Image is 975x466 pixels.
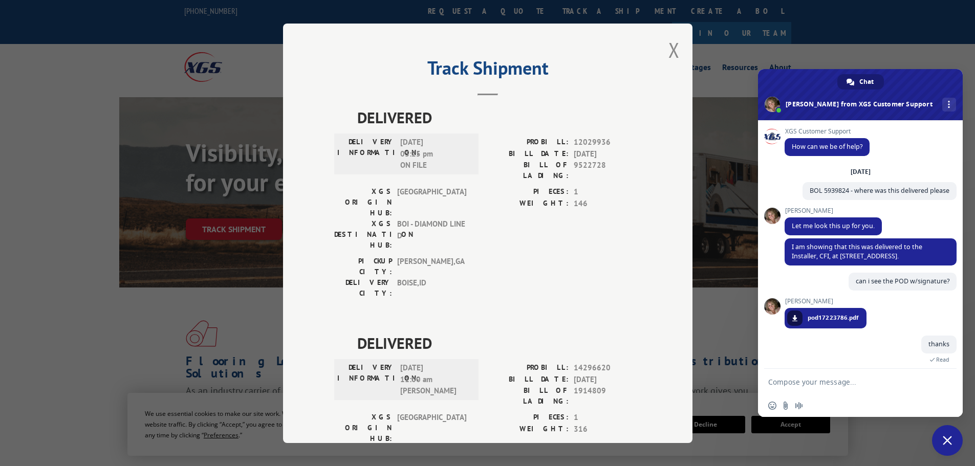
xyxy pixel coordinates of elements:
[574,385,641,407] span: 1914809
[574,160,641,181] span: 9522728
[397,186,466,218] span: [GEOGRAPHIC_DATA]
[337,362,395,397] label: DELIVERY INFORMATION:
[397,218,466,251] span: BOI - DIAMOND LINE D
[334,61,641,80] h2: Track Shipment
[337,137,395,171] label: DELIVERY INFORMATION:
[574,423,641,435] span: 316
[397,277,466,299] span: BOISE , ID
[397,256,466,277] span: [PERSON_NAME] , GA
[488,137,569,148] label: PROBILL:
[808,313,859,322] span: pod17223786.pdf
[792,142,862,151] span: How can we be of help?
[334,412,392,444] label: XGS ORIGIN HUB:
[574,373,641,385] span: [DATE]
[792,221,875,230] span: Let me look this up for you.
[357,331,641,354] span: DELIVERED
[397,412,466,444] span: [GEOGRAPHIC_DATA]
[859,74,874,90] span: Chat
[574,197,641,209] span: 146
[574,137,641,148] span: 12029936
[936,356,949,363] span: Read
[837,74,884,90] a: Chat
[810,186,949,195] span: BOL 5939824 - where was this delivered please
[768,402,776,410] span: Insert an emoji
[574,148,641,160] span: [DATE]
[668,36,680,63] button: Close modal
[400,137,469,171] span: [DATE] 03:25 pm ON FILE
[334,277,392,299] label: DELIVERY CITY:
[488,186,569,198] label: PIECES:
[932,425,963,456] a: Close chat
[334,256,392,277] label: PICKUP CITY:
[400,362,469,397] span: [DATE] 11:00 am [PERSON_NAME]
[334,218,392,251] label: XGS DESTINATION HUB:
[488,423,569,435] label: WEIGHT:
[782,402,790,410] span: Send a file
[488,385,569,407] label: BILL OF LADING:
[851,169,871,175] div: [DATE]
[574,186,641,198] span: 1
[488,412,569,424] label: PIECES:
[574,362,641,374] span: 14296620
[574,412,641,424] span: 1
[928,340,949,348] span: thanks
[488,160,569,181] label: BILL OF LADING:
[795,402,803,410] span: Audio message
[856,277,949,285] span: can i see the POD w/signature?
[488,197,569,209] label: WEIGHT:
[785,298,866,305] span: [PERSON_NAME]
[357,106,641,129] span: DELIVERED
[792,242,922,260] span: I am showing that this was delivered to the Installer, CFI, at [STREET_ADDRESS].
[334,186,392,218] label: XGS ORIGIN HUB:
[785,207,882,214] span: [PERSON_NAME]
[785,128,870,135] span: XGS Customer Support
[488,362,569,374] label: PROBILL:
[488,373,569,385] label: BILL DATE:
[768,369,932,394] textarea: Compose your message...
[488,148,569,160] label: BILL DATE:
